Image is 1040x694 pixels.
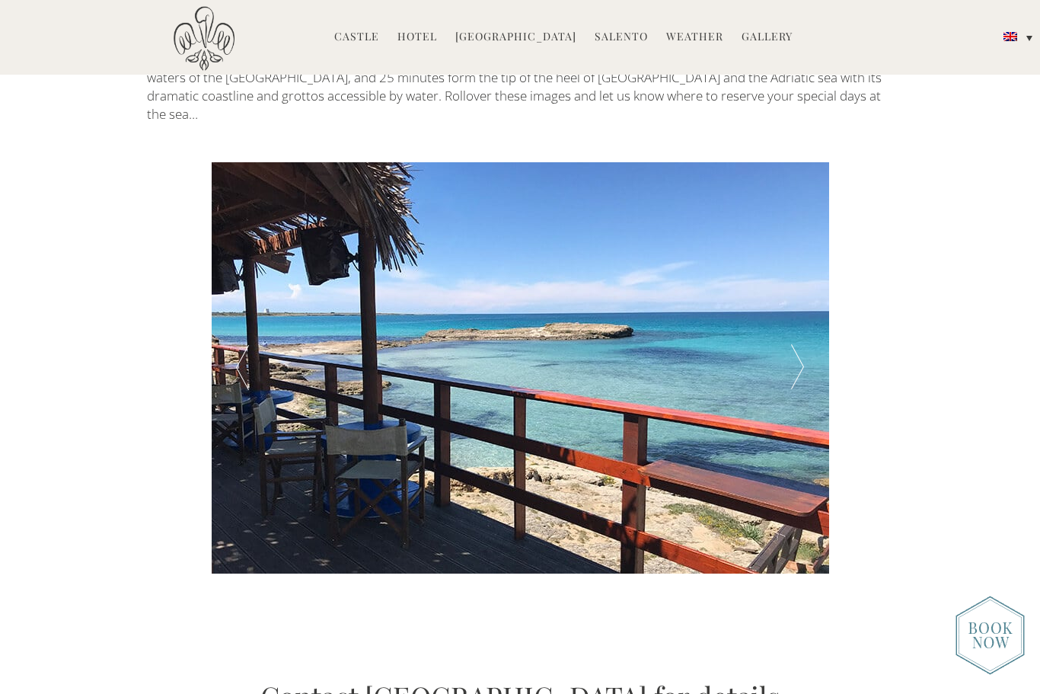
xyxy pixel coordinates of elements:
[955,596,1025,675] img: new-booknow.png
[455,29,576,46] a: [GEOGRAPHIC_DATA]
[1003,32,1017,41] img: English
[174,6,234,71] img: Castello di Ugento
[742,29,793,46] a: Gallery
[397,29,437,46] a: Hotel
[595,29,648,46] a: Salento
[334,29,379,46] a: Castle
[666,29,723,46] a: Weather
